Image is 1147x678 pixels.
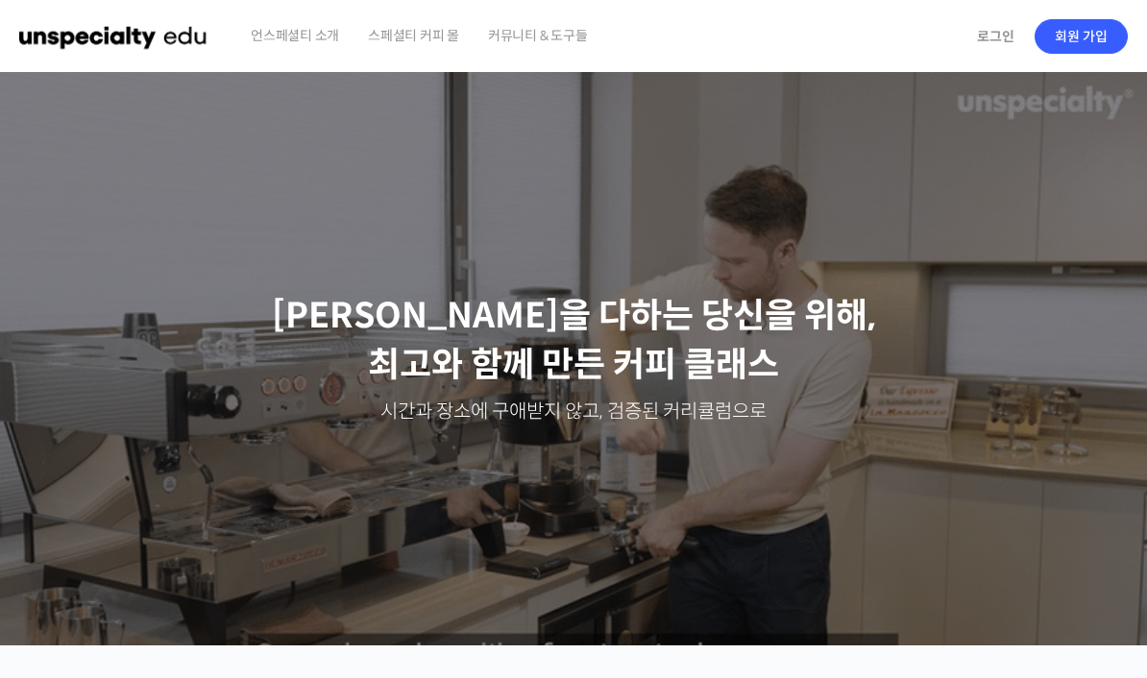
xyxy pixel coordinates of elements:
[965,14,1026,59] a: 로그인
[19,399,1128,425] p: 시간과 장소에 구애받지 않고, 검증된 커리큘럼으로
[248,519,369,567] a: 설정
[176,548,199,564] span: 대화
[6,519,127,567] a: 홈
[1035,19,1128,54] a: 회원 가입
[127,519,248,567] a: 대화
[297,547,320,563] span: 설정
[61,547,72,563] span: 홈
[19,292,1128,389] p: [PERSON_NAME]을 다하는 당신을 위해, 최고와 함께 만든 커피 클래스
